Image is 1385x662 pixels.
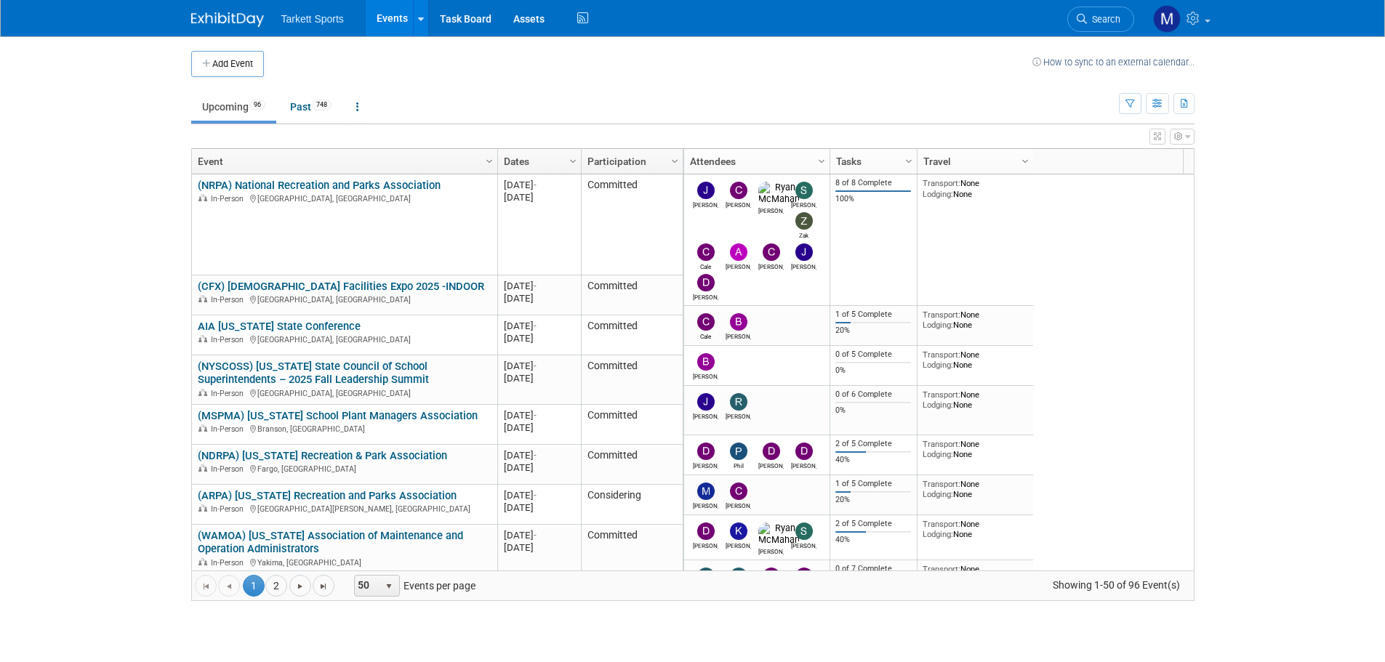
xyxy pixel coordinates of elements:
div: 0 of 5 Complete [835,350,911,360]
div: 20% [835,326,911,336]
img: Scott George [795,182,813,199]
div: [DATE] [504,292,574,304]
div: 2 of 5 Complete [835,439,911,449]
div: [DATE] [504,179,574,191]
a: Event [198,149,488,174]
div: [DATE] [504,372,574,384]
img: Matthew Cole [697,483,715,500]
a: Go to the first page [195,575,217,597]
div: Dillon Sisk [693,291,718,301]
a: Column Settings [1017,149,1033,171]
button: Add Event [191,51,264,77]
a: Go to the previous page [218,575,240,597]
a: Past748 [279,93,342,121]
div: 40% [835,455,911,465]
span: In-Person [211,424,248,434]
span: Column Settings [816,156,827,167]
div: 20% [835,495,911,505]
a: Column Settings [814,149,830,171]
div: Jason Mayer [791,261,816,270]
img: Jed Easterbrook [697,182,715,199]
span: In-Person [211,194,248,203]
img: In-Person Event [198,194,207,201]
span: Search [1087,14,1120,25]
span: Transport: [923,564,960,574]
span: Go to the last page [318,581,329,592]
span: Column Settings [669,156,681,167]
a: Tasks [836,149,907,174]
a: (ARPA) [US_STATE] Recreation and Parks Association [198,489,457,502]
a: (WAMOA) [US_STATE] Association of Maintenance and Operation Administrators [198,529,463,556]
div: 0% [835,366,911,376]
span: In-Person [211,558,248,568]
span: Lodging: [923,189,953,199]
div: Yakima, [GEOGRAPHIC_DATA] [198,556,491,568]
div: None None [923,564,1027,585]
a: (MSPMA) [US_STATE] School Plant Managers Association [198,409,478,422]
img: Mathieu Martel [1153,5,1181,33]
div: [DATE] [504,360,574,372]
img: David Ross [697,522,715,540]
span: In-Person [211,335,248,344]
a: (CFX) [DEMOGRAPHIC_DATA] Facilities Expo 2025 -INDOOR [198,280,484,293]
span: In-Person [211,504,248,514]
img: Ryan McMahan [758,182,800,205]
span: Column Settings [483,156,495,167]
a: (NRPA) National Recreation and Parks Association [198,179,441,192]
span: 50 [355,576,380,596]
div: [DATE] [504,489,574,501]
span: Transport: [923,479,960,489]
img: Cody Gustafson [730,483,747,500]
img: In-Person Event [198,424,207,432]
img: In-Person Event [198,389,207,396]
span: Lodging: [923,360,953,370]
span: - [534,410,537,421]
div: Scott George [791,540,816,549]
div: Brad Wallace [726,331,751,340]
td: Committed [581,174,683,275]
div: [GEOGRAPHIC_DATA], [GEOGRAPHIC_DATA] [198,333,491,345]
div: None None [923,310,1027,331]
img: Chris Wedge [730,182,747,199]
img: David Miller [763,443,780,460]
span: Transport: [923,389,960,400]
div: Kevin Fontaine [726,540,751,549]
img: Kevin Fontaine [730,522,747,540]
img: ExhibitDay [191,12,264,27]
div: David Miller [758,460,784,469]
span: - [534,450,537,461]
div: Fargo, [GEOGRAPHIC_DATA] [198,462,491,475]
a: (NYSCOSS) [US_STATE] State Council of School Superintendents – 2025 Fall Leadership Summit [198,360,429,387]
div: Cody Gustafson [726,500,751,509]
img: In-Person Event [198,558,207,565]
a: Participation [587,149,673,174]
div: 0% [835,405,911,416]
span: Transport: [923,310,960,320]
div: [DATE] [504,449,574,461]
div: Dennis Regan [791,460,816,469]
div: Cale Hayes [693,261,718,270]
img: Ryan McMahan [758,522,800,546]
div: 0 of 7 Complete [835,564,911,574]
img: Dennis Regan [795,443,813,460]
span: Lodging: [923,400,953,410]
div: [DATE] [504,320,574,332]
img: Reed McNeil [697,568,715,585]
span: Lodging: [923,489,953,499]
div: 1 of 5 Complete [835,479,911,489]
div: Scott George [791,199,816,209]
div: None None [923,178,1027,199]
span: Go to the first page [200,581,212,592]
span: Column Settings [903,156,915,167]
span: Transport: [923,439,960,449]
span: - [534,320,537,331]
span: Column Settings [1019,156,1031,167]
a: Go to the last page [313,575,334,597]
td: Committed [581,445,683,485]
span: - [534,360,537,371]
span: Transport: [923,519,960,529]
img: Brad Wallace [730,313,747,331]
img: Adam Winnicky [730,243,747,261]
a: (NDRPA) [US_STATE] Recreation & Park Association [198,449,447,462]
img: Cale Hayes [697,313,715,331]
